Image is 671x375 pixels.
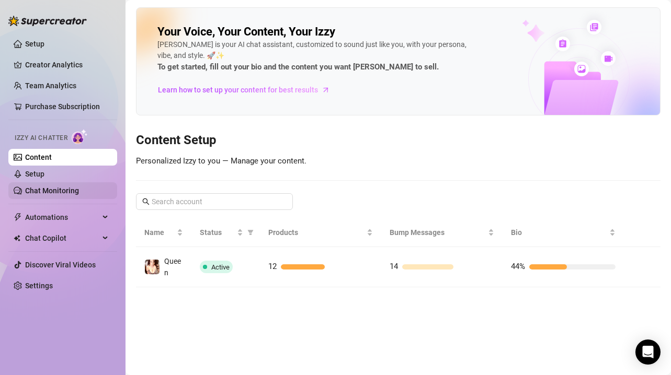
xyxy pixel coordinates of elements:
h2: Your Voice, Your Content, Your Izzy [157,25,335,39]
strong: To get started, fill out your bio and the content you want [PERSON_NAME] to sell. [157,62,439,72]
span: Learn how to set up your content for best results [158,84,318,96]
span: Queen [164,257,181,277]
span: 12 [268,262,277,271]
span: filter [247,229,254,236]
th: Bump Messages [381,218,503,247]
img: Queen [145,260,160,274]
span: search [142,198,150,205]
h3: Content Setup [136,132,661,149]
a: Learn how to set up your content for best results [157,81,338,98]
span: Personalized Izzy to you — Manage your content. [136,156,306,166]
th: Status [191,218,260,247]
img: ai-chatter-content-library-cLFOSyPT.png [498,8,660,115]
img: Chat Copilot [14,235,20,242]
span: 14 [390,262,398,271]
a: Setup [25,170,44,178]
th: Bio [503,218,624,247]
a: Content [25,153,52,161]
a: Settings [25,282,53,290]
input: Search account [152,196,278,207]
span: Active [211,263,230,271]
span: Bio [511,227,607,238]
span: Chat Copilot [25,230,99,247]
a: Team Analytics [25,81,76,90]
th: Products [260,218,381,247]
span: Izzy AI Chatter [15,133,67,143]
div: Open Intercom Messenger [635,339,661,365]
span: 44% [511,262,525,271]
a: Discover Viral Videos [25,261,96,269]
span: Automations [25,209,99,226]
span: Status [200,227,235,238]
a: Creator Analytics [25,56,109,73]
a: Chat Monitoring [25,186,79,195]
span: Products [268,227,365,238]
th: Name [136,218,191,247]
span: arrow-right [321,85,331,95]
a: Setup [25,40,44,48]
img: logo-BBDzfeDw.svg [8,16,87,26]
a: Purchase Subscription [25,102,100,111]
span: filter [245,225,256,240]
img: AI Chatter [72,129,88,144]
span: Name [144,227,175,238]
div: [PERSON_NAME] is your AI chat assistant, customized to sound just like you, with your persona, vi... [157,39,471,74]
span: Bump Messages [390,227,486,238]
span: thunderbolt [14,213,22,221]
